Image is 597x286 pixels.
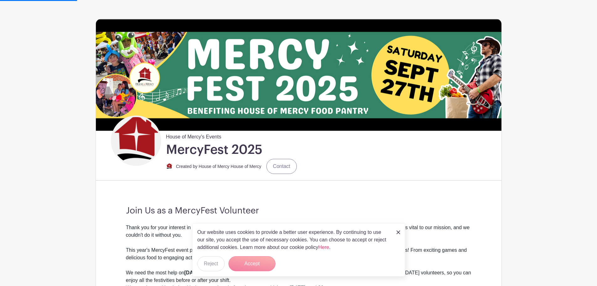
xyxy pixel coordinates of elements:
div: Thank you for your interest in volunteering at MercyFest 2025 [DATE][DATE]. As our biggest fundra... [126,224,471,269]
img: close_button-5f87c8562297e5c2d7936805f587ecaba9071eb48480494691a3f1689db116b3.svg [396,230,400,234]
button: Reject [197,256,225,271]
img: PNG-logo-house-only.png [166,163,172,170]
span: House of Mercy's Events [166,131,221,141]
img: Mercy-Fest-Banner-Plan-Hero.jpg [96,19,501,131]
h3: Join Us as a MercyFest Volunteer [126,206,471,216]
small: Created by House of Mercy House of Mercy [176,164,261,169]
p: Our website uses cookies to provide a better user experience. By continuing to use our site, you ... [197,229,390,251]
h1: MercyFest 2025 [166,142,262,158]
div: We need the most help on , the main day of the event. To show our appreciation, we are waiving th... [126,269,471,284]
a: Here [318,245,329,250]
img: PNG-logo-house-only.png [113,117,160,164]
strong: [DATE] [184,270,201,275]
a: Contact [266,159,297,174]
